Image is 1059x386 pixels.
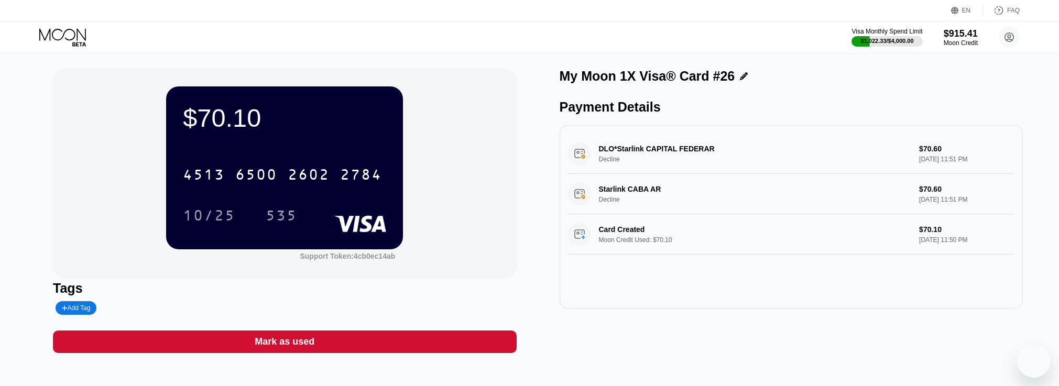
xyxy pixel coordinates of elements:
[62,304,90,312] div: Add Tag
[560,69,735,84] div: My Moon 1X Visa® Card #26
[944,28,978,47] div: $915.41Moon Credit
[56,301,96,315] div: Add Tag
[255,336,314,348] div: Mark as used
[861,38,914,44] div: $1,022.33 / $4,000.00
[175,202,243,228] div: 10/25
[951,5,983,16] div: EN
[258,202,305,228] div: 535
[53,281,516,296] div: Tags
[288,168,330,184] div: 2602
[300,252,395,260] div: Support Token: 4cb0ec14ab
[944,28,978,39] div: $915.41
[266,208,297,225] div: 535
[53,330,516,353] div: Mark as used
[183,103,386,133] div: $70.10
[983,5,1020,16] div: FAQ
[1017,344,1051,378] iframe: Button to launch messaging window, conversation in progress
[235,168,277,184] div: 6500
[183,208,235,225] div: 10/25
[300,252,395,260] div: Support Token:4cb0ec14ab
[851,28,922,35] div: Visa Monthly Spend Limit
[1007,7,1020,14] div: FAQ
[183,168,225,184] div: 4513
[851,28,922,47] div: Visa Monthly Spend Limit$1,022.33/$4,000.00
[560,100,1023,115] div: Payment Details
[177,161,388,188] div: 4513650026022784
[944,39,978,47] div: Moon Credit
[962,7,971,14] div: EN
[340,168,382,184] div: 2784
